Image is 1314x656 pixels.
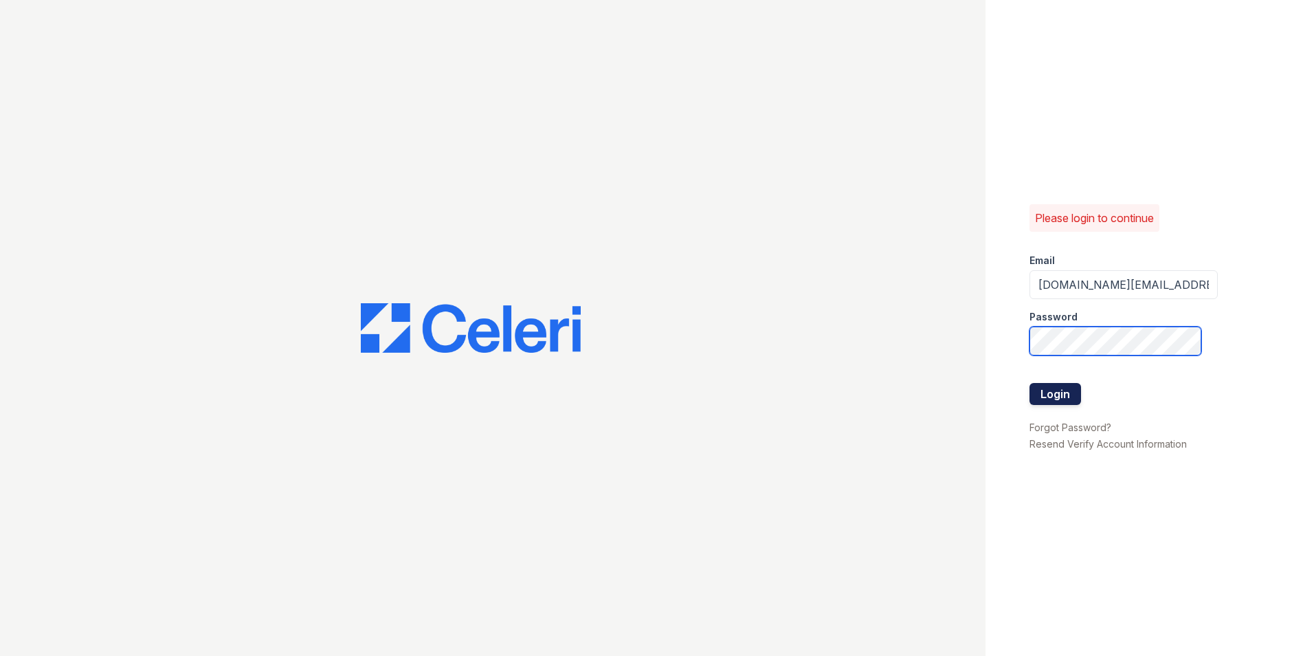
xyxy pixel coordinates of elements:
label: Password [1029,310,1078,324]
button: Login [1029,383,1081,405]
p: Please login to continue [1035,210,1154,226]
label: Email [1029,254,1055,267]
a: Resend Verify Account Information [1029,438,1187,450]
a: Forgot Password? [1029,422,1111,433]
img: CE_Logo_Blue-a8612792a0a2168367f1c8372b55b34899dd931a85d93a1a3d3e32e68fde9ad4.png [361,303,581,353]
